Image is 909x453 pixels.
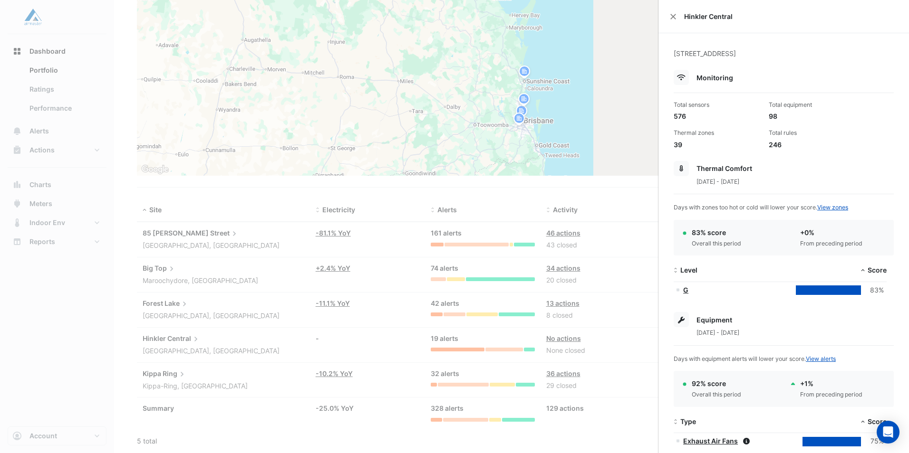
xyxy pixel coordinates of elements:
[800,378,862,388] div: + 1%
[680,266,697,274] span: Level
[692,227,741,237] div: 83% score
[877,421,899,444] div: Open Intercom Messenger
[696,178,739,185] span: [DATE] - [DATE]
[868,266,887,274] span: Score
[861,285,884,296] div: 83%
[670,13,677,20] button: Close
[769,129,856,137] div: Total rules
[861,436,884,447] div: 75%
[674,140,761,150] div: 39
[769,101,856,109] div: Total equipment
[696,316,732,324] span: Equipment
[692,378,741,388] div: 92% score
[674,129,761,137] div: Thermal zones
[868,417,887,425] span: Score
[696,329,739,336] span: [DATE] - [DATE]
[674,48,894,70] div: [STREET_ADDRESS]
[683,437,738,445] a: Exhaust Air Fans
[684,11,898,21] span: Hinkler Central
[769,111,856,121] div: 98
[692,239,741,248] div: Overall this period
[674,355,836,362] span: Days with equipment alerts will lower your score.
[800,239,862,248] div: From preceding period
[806,355,836,362] a: View alerts
[674,204,848,211] span: Days with zones too hot or cold will lower your score.
[696,74,733,82] span: Monitoring
[800,390,862,399] div: From preceding period
[769,140,856,150] div: 246
[680,417,696,425] span: Type
[674,111,761,121] div: 576
[800,227,862,237] div: + 0%
[696,164,752,172] span: Thermal Comfort
[817,204,848,211] a: View zones
[692,390,741,399] div: Overall this period
[674,101,761,109] div: Total sensors
[683,286,688,294] a: G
